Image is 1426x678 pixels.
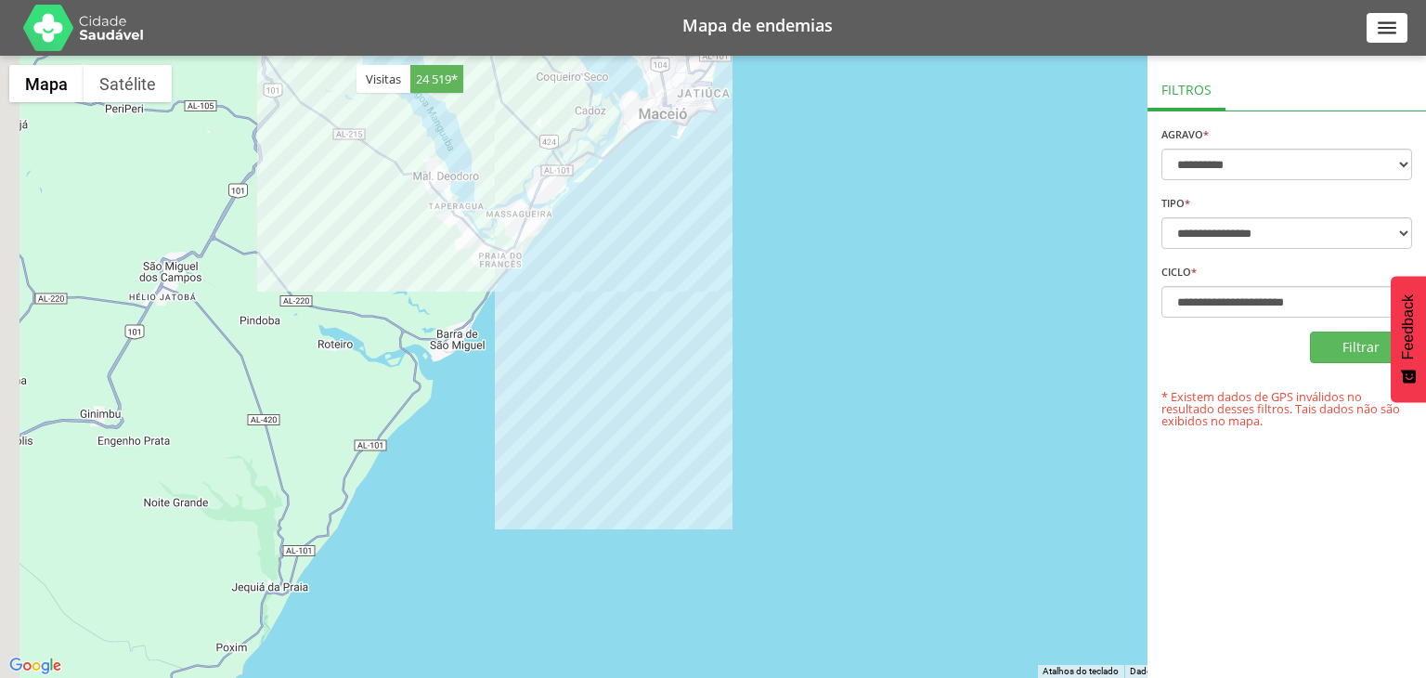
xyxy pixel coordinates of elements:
span: Dados cartográficos ©2025 Google [1130,666,1276,676]
label: Ciclo [1161,267,1197,277]
button: Mostrar mapa de ruas [9,65,84,102]
div: Visitas [356,65,463,93]
h1: Mapa de endemias [167,17,1348,33]
span: 24 519* [410,65,463,93]
button: Atalhos do teclado [1043,665,1119,678]
div: Filtros [1147,65,1225,111]
i:  [1375,16,1399,40]
button: Mostrar imagens de satélite [84,65,172,102]
p: * Existem dados de GPS inválidos no resultado desses filtros. Tais dados não são exibidos no mapa. [1161,391,1412,426]
label: Tipo [1161,198,1190,208]
span: Feedback [1400,294,1417,359]
label: Agravo [1161,129,1209,139]
button: Filtrar [1310,332,1412,363]
button: Feedback - Mostrar pesquisa [1391,276,1426,402]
